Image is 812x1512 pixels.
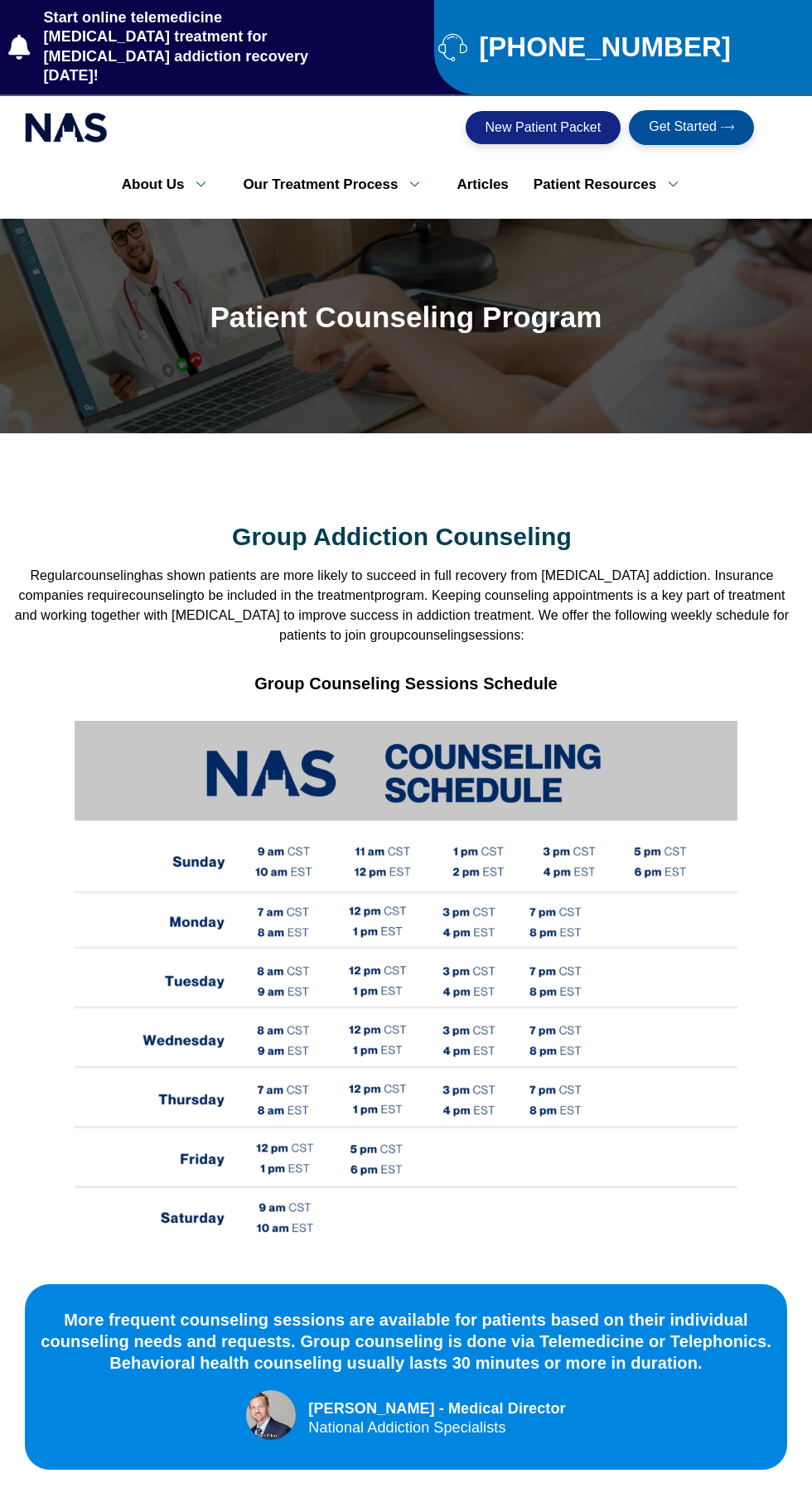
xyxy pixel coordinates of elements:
[649,120,717,135] span: Get Started
[375,588,424,602] span: program
[475,38,731,56] span: [PHONE_NUMBER]
[444,167,520,202] a: Articles
[308,1420,565,1435] div: National Addiction Specialists
[25,109,108,147] img: national addiction specialists online suboxone clinic - logo
[404,628,469,642] span: counseling
[40,8,349,86] span: Start online telemedicine [MEDICAL_DATA] treatment for [MEDICAL_DATA] addiction recovery [DATE]!
[246,1390,296,1440] img: national addictiion specialists suboxone doctors dr chad elkin
[8,8,349,86] a: Start online telemedicine [MEDICAL_DATA] treatment for [MEDICAL_DATA] addiction recovery [DATE]!
[230,167,444,202] a: Our Treatment Process
[486,121,602,134] span: New Patient Packet
[466,111,621,144] a: New Patient Packet
[8,566,795,645] p: Regular has shown patients are more likely to succeed in full recovery from [MEDICAL_DATA] addict...
[438,32,804,61] a: [PHONE_NUMBER]
[308,1398,565,1420] div: [PERSON_NAME] - Medical Director
[129,588,194,602] span: counseling
[109,167,231,202] a: About Us
[629,110,754,145] a: Get Started
[77,568,142,582] span: counseling
[75,721,737,1276] img: national addiction specialists counseling schedule
[8,524,795,549] h2: Group Addiction Counseling
[254,674,558,693] strong: Group Counseling Sessions Schedule
[521,167,703,202] a: Patient Resources
[33,1309,779,1374] div: More frequent counseling sessions are available for patients based on their individual counseling...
